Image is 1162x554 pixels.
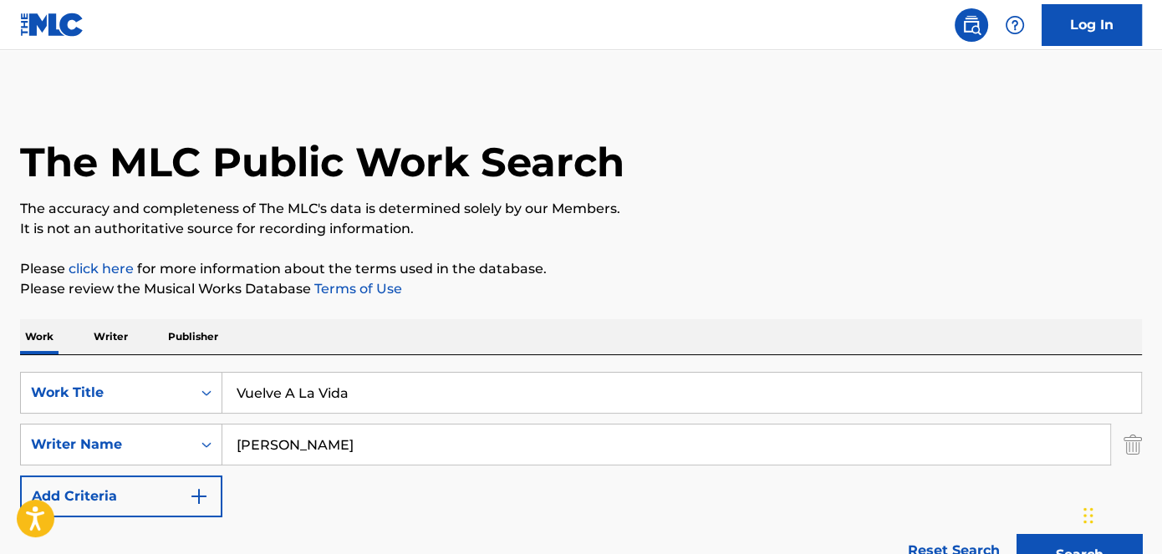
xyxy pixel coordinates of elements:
[31,435,181,455] div: Writer Name
[1042,4,1142,46] a: Log In
[1005,15,1025,35] img: help
[20,279,1142,299] p: Please review the Musical Works Database
[20,259,1142,279] p: Please for more information about the terms used in the database.
[189,486,209,506] img: 9d2ae6d4665cec9f34b9.svg
[20,199,1142,219] p: The accuracy and completeness of The MLC's data is determined solely by our Members.
[20,137,624,187] h1: The MLC Public Work Search
[69,261,134,277] a: click here
[955,8,988,42] a: Public Search
[163,319,223,354] p: Publisher
[998,8,1032,42] div: Help
[20,13,84,37] img: MLC Logo
[1078,474,1162,554] iframe: Chat Widget
[31,383,181,403] div: Work Title
[20,319,59,354] p: Work
[89,319,133,354] p: Writer
[1124,424,1142,465] img: Delete Criterion
[1083,490,1093,541] div: Drag
[311,281,402,297] a: Terms of Use
[20,219,1142,239] p: It is not an authoritative source for recording information.
[20,475,222,517] button: Add Criteria
[961,15,981,35] img: search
